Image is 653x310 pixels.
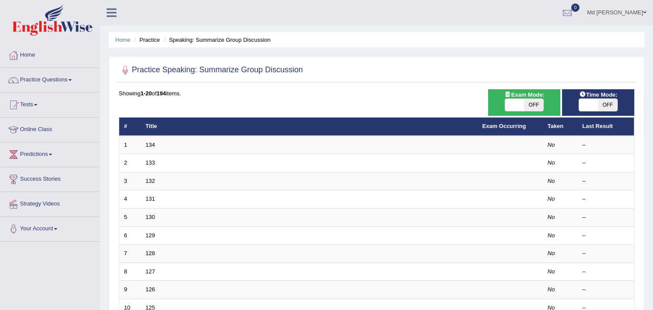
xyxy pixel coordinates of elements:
td: 2 [119,154,141,172]
div: – [583,286,630,294]
div: – [583,268,630,276]
div: – [583,213,630,222]
td: 3 [119,172,141,190]
b: 194 [157,90,166,97]
td: 8 [119,263,141,281]
div: – [583,195,630,203]
em: No [548,178,555,184]
h2: Practice Speaking: Summarize Group Discussion [119,64,303,77]
a: 130 [146,214,155,220]
a: 127 [146,268,155,275]
a: 131 [146,195,155,202]
td: 7 [119,245,141,263]
a: 128 [146,250,155,256]
th: Last Result [578,118,634,136]
td: 4 [119,190,141,209]
a: Exam Occurring [482,123,526,129]
a: 134 [146,142,155,148]
span: Exam Mode: [501,90,548,99]
a: 129 [146,232,155,239]
span: 0 [571,3,580,12]
em: No [548,159,555,166]
a: Home [0,43,100,65]
em: No [548,268,555,275]
a: 132 [146,178,155,184]
th: Taken [543,118,578,136]
em: No [548,195,555,202]
div: – [583,159,630,167]
div: – [583,141,630,149]
a: Success Stories [0,167,100,189]
div: Show exams occurring in exams [488,89,560,116]
th: Title [141,118,478,136]
b: 1-20 [141,90,152,97]
em: No [548,214,555,220]
a: Online Class [0,118,100,139]
a: Predictions [0,142,100,164]
li: Practice [132,36,160,44]
a: 126 [146,286,155,293]
td: 5 [119,209,141,227]
th: # [119,118,141,136]
em: No [548,286,555,293]
div: – [583,232,630,240]
td: 1 [119,136,141,154]
td: 9 [119,281,141,299]
td: 6 [119,226,141,245]
a: Home [115,37,131,43]
span: OFF [598,99,617,111]
a: 133 [146,159,155,166]
div: Showing of items. [119,89,634,98]
span: Time Mode: [576,90,621,99]
em: No [548,250,555,256]
div: – [583,249,630,258]
div: – [583,177,630,185]
a: Tests [0,93,100,115]
em: No [548,142,555,148]
li: Speaking: Summarize Group Discussion [161,36,271,44]
em: No [548,232,555,239]
span: OFF [524,99,543,111]
a: Practice Questions [0,68,100,90]
a: Your Account [0,217,100,239]
a: Strategy Videos [0,192,100,214]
